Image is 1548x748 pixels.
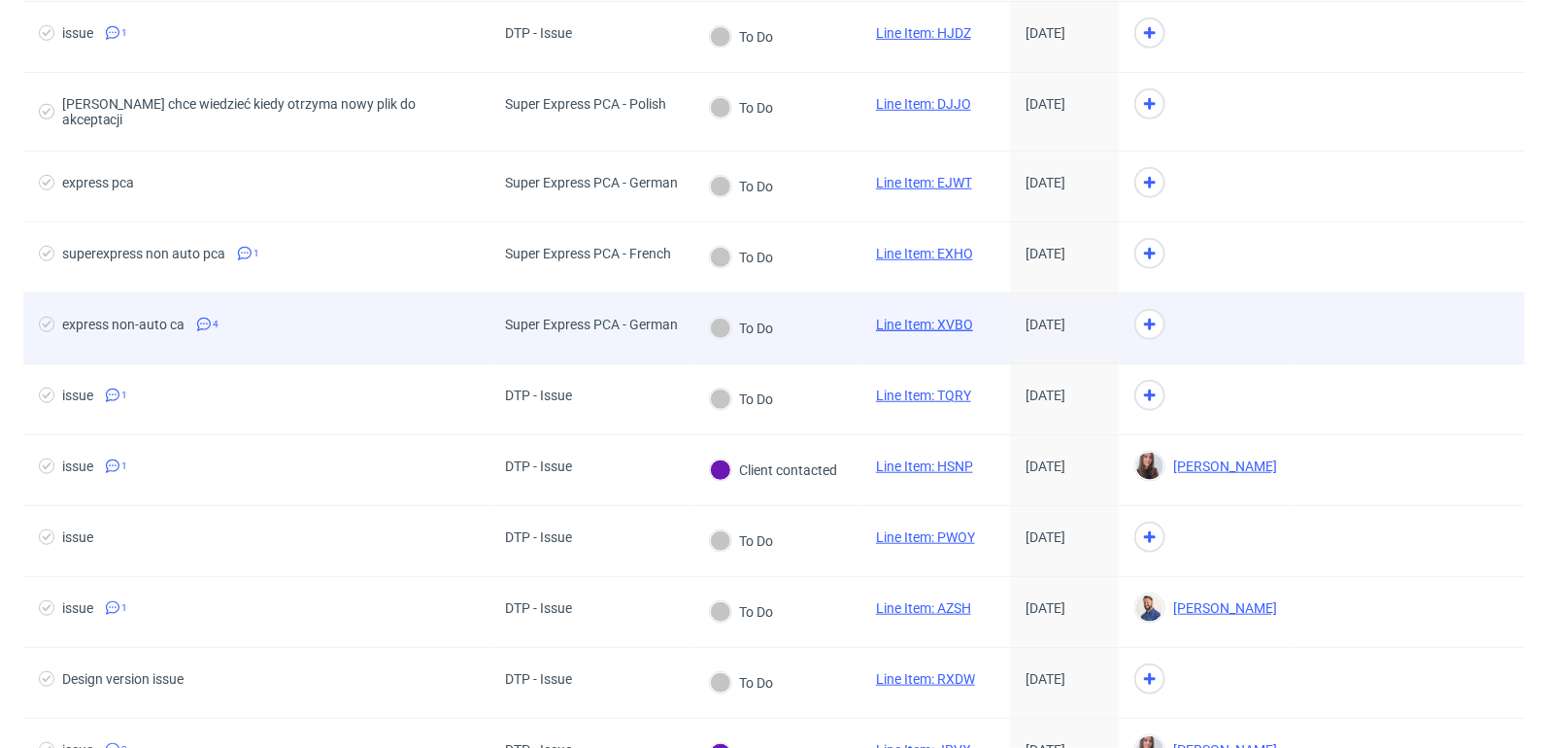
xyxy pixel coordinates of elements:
[876,671,975,687] a: Line Item: RXDW
[1165,600,1277,616] span: [PERSON_NAME]
[121,459,127,474] span: 1
[876,600,971,616] a: Line Item: AZSH
[710,672,773,694] div: To Do
[505,246,671,261] div: Super Express PCA - French
[876,317,973,332] a: Line Item: XVBO
[710,530,773,552] div: To Do
[1026,317,1065,332] span: [DATE]
[1026,600,1065,616] span: [DATE]
[876,25,971,41] a: Line Item: HJDZ
[505,388,572,403] div: DTP - Issue
[1136,453,1163,480] img: Sandra Beśka
[62,388,93,403] div: issue
[505,25,572,41] div: DTP - Issue
[253,246,259,261] span: 1
[876,388,971,403] a: Line Item: TQRY
[62,175,134,190] div: express pca
[505,317,678,332] div: Super Express PCA - German
[710,176,773,197] div: To Do
[505,459,572,474] div: DTP - Issue
[1026,459,1065,474] span: [DATE]
[1165,459,1277,474] span: [PERSON_NAME]
[505,96,666,112] div: Super Express PCA - Polish
[710,459,837,481] div: Client contacted
[710,26,773,48] div: To Do
[1026,529,1065,545] span: [DATE]
[121,25,127,41] span: 1
[213,317,219,332] span: 4
[1026,25,1065,41] span: [DATE]
[62,317,185,332] div: express non-auto ca
[505,529,572,545] div: DTP - Issue
[62,459,93,474] div: issue
[1026,96,1065,112] span: [DATE]
[1026,246,1065,261] span: [DATE]
[1026,175,1065,190] span: [DATE]
[710,318,773,339] div: To Do
[62,25,93,41] div: issue
[505,600,572,616] div: DTP - Issue
[1136,595,1163,622] img: Michał Rachański
[505,175,678,190] div: Super Express PCA - German
[710,601,773,623] div: To Do
[1026,671,1065,687] span: [DATE]
[62,96,466,127] div: [PERSON_NAME] chce wiedzieć kiedy otrzyma nowy plik do akceptacji
[876,246,973,261] a: Line Item: EXHO
[710,97,773,119] div: To Do
[62,671,184,687] div: Design version issue
[876,175,972,190] a: Line Item: EJWT
[121,600,127,616] span: 1
[876,459,973,474] a: Line Item: HSNP
[62,600,93,616] div: issue
[62,246,225,261] div: superexpress non auto pca
[710,389,773,410] div: To Do
[505,671,572,687] div: DTP - Issue
[1026,388,1065,403] span: [DATE]
[121,388,127,403] span: 1
[62,529,93,545] div: issue
[876,529,975,545] a: Line Item: PWOY
[876,96,971,112] a: Line Item: DJJO
[710,247,773,268] div: To Do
